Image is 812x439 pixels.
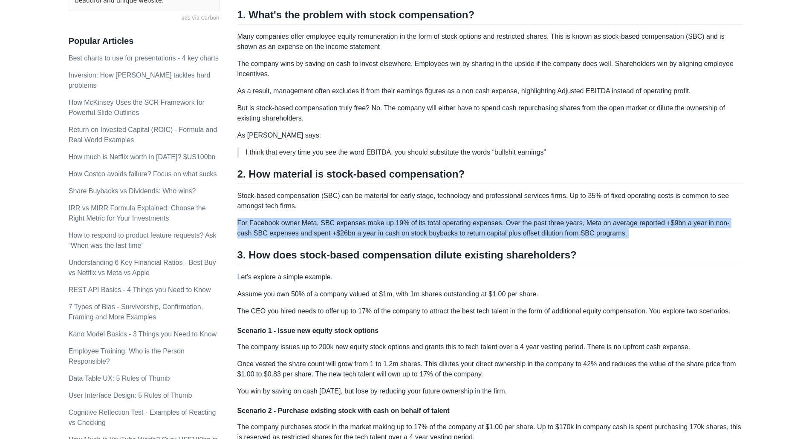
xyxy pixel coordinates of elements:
[246,147,737,158] p: I think that every time you see the word EBITDA, you should substitute the words “bullshit earnings”
[69,204,206,222] a: IRR vs MIRR Formula Explained: Choose the Right Metric for Your Investments
[237,218,744,238] p: For Facebook owner Meta, SBC expenses make up 19% of its total operating expenses. Over the past ...
[237,249,744,265] h2: 3. How does stock-based compensation dilute existing shareholders?
[237,191,744,211] p: Stock-based compensation (SBC) can be material for early stage, technology and professional servi...
[237,59,744,79] p: The company wins by saving on cash to invest elsewhere. Employees win by sharing in the upside if...
[69,72,211,89] a: Inversion: How [PERSON_NAME] tackles hard problems
[69,55,219,62] a: Best charts to use for presentations - 4 key charts
[69,153,216,161] a: How much is Netflix worth in [DATE]? $US100bn
[237,327,744,335] h4: Scenario 1 - Issue new equity stock options
[237,32,744,52] p: Many companies offer employee equity remuneration in the form of stock options and restricted sha...
[237,359,744,379] p: Once vested the share count will grow from 1 to 1.2m shares. This dilutes your direct ownership i...
[237,272,744,282] p: Let's explore a simple example.
[237,289,744,299] p: Assume you own 50% of a company valued at $1m, with 1m shares outstanding at $1.00 per share.
[237,9,744,25] h2: 1. What's the problem with stock compensation?
[69,303,203,321] a: 7 Types of Bias - Survivorship, Confirmation, Framing and More Examples
[69,347,185,365] a: Employee Training: Who is the Person Responsible?
[237,130,744,141] p: As [PERSON_NAME] says:
[69,259,216,276] a: Understanding 6 Key Financial Ratios - Best Buy vs Netflix vs Meta vs Apple
[69,392,192,399] a: User Interface Design: 5 Rules of Thumb
[69,375,170,382] a: Data Table UX: 5 Rules of Thumb
[69,126,217,143] a: Return on Invested Capital (ROIC) - Formula and Real World Examples
[237,306,744,316] p: The CEO you hired needs to offer up to 17% of the company to attract the best tech talent in the ...
[237,168,744,184] h2: 2. How material is stock-based compensation?
[69,36,220,46] h3: Popular Articles
[69,99,205,116] a: How McKinsey Uses the SCR Framework for Powerful Slide Outlines
[69,286,211,293] a: REST API Basics - 4 Things you Need to Know
[237,342,744,352] p: The company issues up to 200k new equity stock options and grants this to tech talent over a 4 ye...
[69,14,220,22] a: ads via Carbon
[237,407,744,415] h4: Scenario 2 - Purchase existing stock with cash on behalf of talent
[237,103,744,123] p: But is stock-based compensation truly free? No. The company will either have to spend cash repurc...
[69,170,217,178] a: How Costco avoids failure? Focus on what sucks
[237,386,744,396] p: You win by saving on cash [DATE], but lose by reducing your future ownership in the firm.
[69,409,216,426] a: Cognitive Reflection Test - Examples of Reacting vs Checking
[237,86,744,96] p: As a result, management often excludes it from their earnings figures as a non cash expense, high...
[69,232,217,249] a: How to respond to product feature requests? Ask “When was the last time”
[69,330,217,338] a: Kano Model Basics - 3 Things you Need to Know
[69,187,196,195] a: Share Buybacks vs Dividends: Who wins?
